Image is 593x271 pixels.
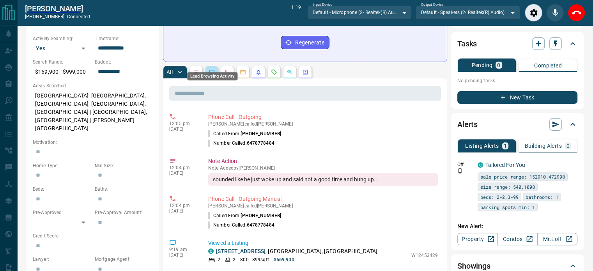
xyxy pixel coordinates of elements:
[208,157,438,165] p: Note Action
[534,63,562,68] p: Completed
[95,58,153,66] p: Budget:
[187,72,237,80] div: Lead Browsing Activity
[95,209,153,216] p: Pre-Approval Amount:
[457,37,477,50] h2: Tasks
[216,247,377,255] p: , [GEOGRAPHIC_DATA], [GEOGRAPHIC_DATA]
[208,121,438,127] p: [PERSON_NAME] called [PERSON_NAME]
[166,69,173,75] p: All
[241,213,281,218] span: [PHONE_NUMBER]
[485,162,525,168] a: Tailored For You
[208,113,438,121] p: Phone Call - Outgoing
[271,69,277,75] svg: Requests
[480,203,535,211] span: parking spots min: 1
[33,89,153,135] p: [GEOGRAPHIC_DATA], [GEOGRAPHIC_DATA], [GEOGRAPHIC_DATA], [GEOGRAPHIC_DATA], [GEOGRAPHIC_DATA] | [...
[67,14,90,19] span: connected
[33,35,91,42] p: Actively Searching:
[208,248,214,254] div: condos.ca
[457,222,577,230] p: New Alert:
[247,140,274,146] span: 6478778484
[478,162,483,168] div: condos.ca
[525,4,542,21] div: Audio Settings
[411,252,438,259] p: W12453429
[546,4,564,21] div: Mute
[241,131,281,136] span: [PHONE_NUMBER]
[95,162,153,169] p: Min Size:
[33,82,153,89] p: Areas Searched:
[25,4,90,13] a: [PERSON_NAME]
[240,69,246,75] svg: Emails
[255,69,262,75] svg: Listing Alerts
[291,4,301,21] p: 1:19
[95,35,153,42] p: Timeframe:
[537,233,577,245] a: Mr.Loft
[457,75,577,87] p: No pending tasks
[33,139,153,146] p: Motivation:
[208,173,438,186] div: sounded like he just woke up and said not a good time and hung up...
[457,233,497,245] a: Property
[208,239,438,247] p: Viewed a Listing
[457,161,473,168] p: Off
[169,247,196,252] p: 9:19 am
[421,2,443,7] label: Output Device
[465,143,499,149] p: Listing Alerts
[33,256,91,263] p: Lawyer:
[281,36,329,49] button: Regenerate
[25,13,90,20] p: [PHONE_NUMBER] -
[33,232,153,239] p: Credit Score:
[504,143,507,149] p: 1
[568,4,585,21] div: End Call
[233,256,235,263] p: 2
[218,256,220,263] p: 2
[33,42,91,55] div: Yes
[33,58,91,66] p: Search Range:
[480,173,565,181] span: sale price range: 152910,472998
[457,168,463,174] svg: Push Notification Only
[497,62,500,68] p: 0
[169,126,196,132] p: [DATE]
[33,209,91,216] p: Pre-Approved:
[480,183,535,191] span: size range: 540,1098
[169,252,196,258] p: [DATE]
[169,203,196,208] p: 12:04 pm
[208,212,281,219] p: Called From:
[240,256,269,263] p: 800 - 899 sqft
[33,186,91,193] p: Beds:
[313,2,333,7] label: Input Device
[480,193,519,201] span: beds: 2-2,3-99
[95,256,153,263] p: Mortgage Agent:
[416,6,520,19] div: Default - Speakers (2- Realtek(R) Audio)
[287,69,293,75] svg: Opportunities
[169,165,196,170] p: 12:04 pm
[169,121,196,126] p: 12:05 pm
[33,66,91,78] p: $169,900 - $999,000
[169,170,196,176] p: [DATE]
[457,118,478,131] h2: Alerts
[525,143,562,149] p: Building Alerts
[497,233,537,245] a: Condos
[95,186,153,193] p: Baths:
[208,221,274,228] p: Number Called:
[169,208,196,214] p: [DATE]
[307,6,412,19] div: Default - Microphone (2- Realtek(R) Audio)
[208,203,438,209] p: [PERSON_NAME] called [PERSON_NAME]
[208,195,438,203] p: Phone Call - Outgoing Manual
[471,62,492,68] p: Pending
[33,162,91,169] p: Home Type:
[208,130,281,137] p: Called From:
[302,69,308,75] svg: Agent Actions
[247,222,274,228] span: 6478778484
[208,140,274,147] p: Number Called:
[208,165,438,171] p: Note Added by [PERSON_NAME]
[457,34,577,53] div: Tasks
[457,115,577,134] div: Alerts
[216,248,266,254] a: [STREET_ADDRESS]
[526,193,558,201] span: bathrooms: 1
[566,143,570,149] p: 0
[457,91,577,104] button: New Task
[274,256,294,263] p: $669,900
